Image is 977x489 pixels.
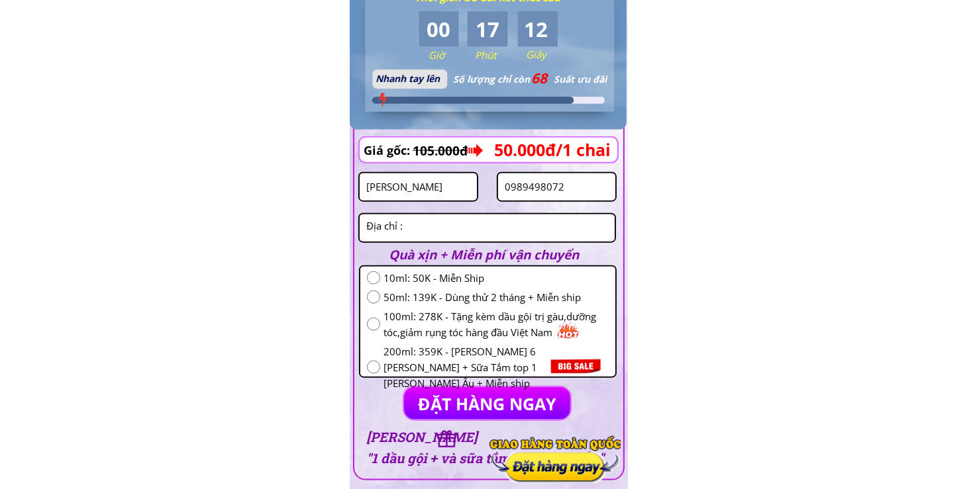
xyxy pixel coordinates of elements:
span: Nhanh tay lên [376,72,440,85]
h3: [PERSON_NAME] "1 dầu gội + và sữa tắm top 1 Châu Âu" [366,426,609,468]
input: Họ và Tên: [363,173,474,200]
h3: Giá gốc: [364,141,414,160]
input: Số điện thoại: [501,173,612,200]
h3: 105.000đ [413,138,482,163]
span: 50ml: 139K - Dùng thử 2 tháng + Miễn ship [384,289,609,305]
span: 10ml: 50K - Miễn Ship [384,270,609,286]
p: ĐẶT HÀNG NGAY [404,387,570,420]
h2: Quà xịn + Miễn phí vận chuyển [389,245,597,265]
span: 100ml: 278K - Tặng kèm dầu gội trị gàu,dưỡng tóc,giảm rụng tóc hàng đầu Việt Nam [384,308,609,340]
span: 68 [532,69,548,87]
h3: Giây [526,46,576,62]
h3: 50.000đ/1 chai [494,136,661,163]
h3: Phút [475,47,525,63]
h3: Giờ [429,47,479,63]
span: 200ml: 359K - [PERSON_NAME] 6 [PERSON_NAME] + Sữa Tắm top 1 [PERSON_NAME] Âu + Miễn ship [384,343,609,391]
span: Số lượng chỉ còn Suất ưu đãi [453,73,607,85]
